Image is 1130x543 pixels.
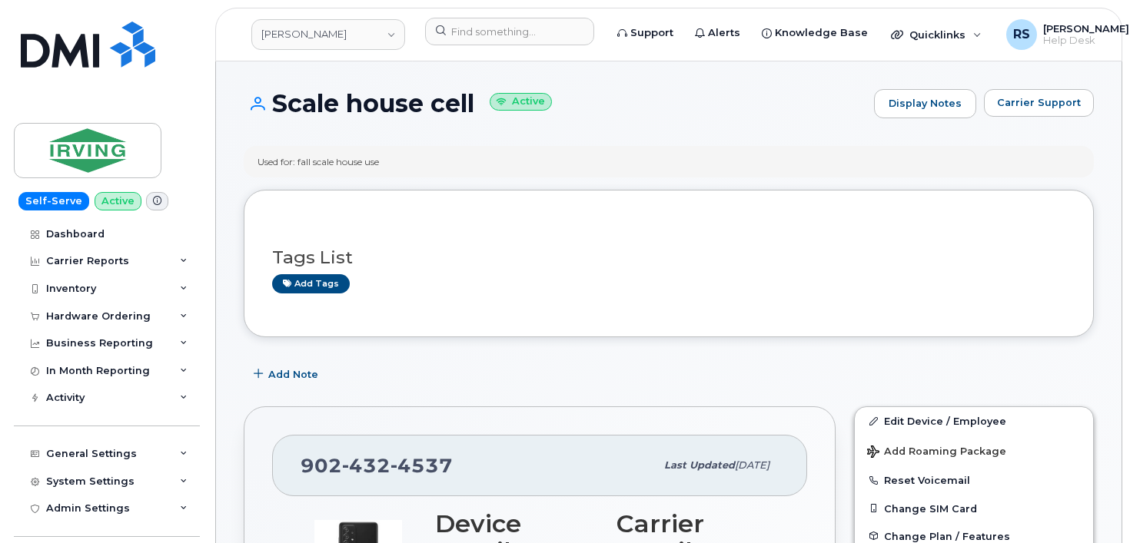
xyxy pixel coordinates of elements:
[884,530,1010,541] span: Change Plan / Features
[244,360,331,388] button: Add Note
[342,454,391,477] span: 432
[272,274,350,293] a: Add tags
[735,459,769,471] span: [DATE]
[268,367,318,382] span: Add Note
[855,495,1093,522] button: Change SIM Card
[874,89,976,118] a: Display Notes
[664,459,735,471] span: Last updated
[391,454,453,477] span: 4537
[490,93,552,111] small: Active
[301,454,453,477] span: 902
[867,445,1006,460] span: Add Roaming Package
[258,155,379,168] div: Used for: fall scale house use
[984,89,1094,117] button: Carrier Support
[272,248,1065,267] h3: Tags List
[244,90,866,117] h1: Scale house cell
[997,95,1081,110] span: Carrier Support
[855,466,1093,494] button: Reset Voicemail
[855,407,1093,435] a: Edit Device / Employee
[855,435,1093,466] button: Add Roaming Package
